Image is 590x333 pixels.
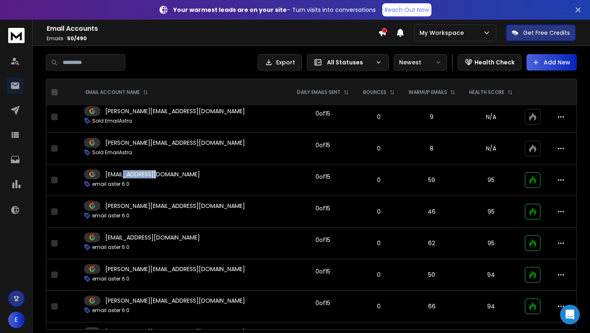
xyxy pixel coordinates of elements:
[467,144,515,153] p: N/A
[315,173,330,181] div: 0 of 15
[462,228,520,259] td: 95
[327,58,372,66] p: All Statuses
[385,6,429,14] p: Reach Out Now
[469,89,504,96] p: HEALTH SCORE
[315,236,330,244] div: 0 of 15
[315,141,330,149] div: 0 of 15
[92,307,129,314] p: email aster 6.0
[47,24,378,34] h1: Email Accounts
[315,204,330,212] div: 0 of 15
[526,54,577,71] button: Add New
[173,6,287,14] strong: Your warmest leads are on your site
[8,312,25,328] button: E
[105,139,245,147] p: [PERSON_NAME][EMAIL_ADDRESS][DOMAIN_NAME]
[315,109,330,118] div: 0 of 15
[361,176,397,184] p: 0
[382,3,431,16] a: Reach Out Now
[462,164,520,196] td: 95
[560,305,580,324] div: Open Intercom Messenger
[361,208,397,216] p: 0
[8,28,25,43] img: logo
[402,259,463,291] td: 50
[402,101,463,133] td: 9
[361,302,397,310] p: 0
[462,196,520,228] td: 95
[462,291,520,322] td: 94
[258,54,302,71] button: Export
[315,267,330,276] div: 0 of 15
[105,202,245,210] p: [PERSON_NAME][EMAIL_ADDRESS][DOMAIN_NAME]
[408,89,447,96] p: WARMUP EMAILS
[315,299,330,307] div: 0 of 15
[361,113,397,121] p: 0
[47,35,378,42] p: Emails :
[361,239,397,247] p: 0
[105,265,245,273] p: [PERSON_NAME][EMAIL_ADDRESS][DOMAIN_NAME]
[105,233,200,242] p: [EMAIL_ADDRESS][DOMAIN_NAME]
[363,89,386,96] p: BOUNCES
[467,113,515,121] p: N/A
[297,89,340,96] p: DAILY EMAILS SENT
[105,297,245,305] p: [PERSON_NAME][EMAIL_ADDRESS][DOMAIN_NAME]
[92,212,129,219] p: email aster 6.0
[92,276,129,282] p: email aster 6.0
[361,271,397,279] p: 0
[506,25,576,41] button: Get Free Credits
[462,259,520,291] td: 94
[402,164,463,196] td: 59
[361,144,397,153] p: 0
[402,228,463,259] td: 62
[420,29,467,37] p: My Workspace
[105,170,200,178] p: [EMAIL_ADDRESS][DOMAIN_NAME]
[92,149,132,156] p: Sold EmailAstra
[458,54,522,71] button: Health Check
[523,29,570,37] p: Get Free Credits
[92,118,132,124] p: Sold EmailAstra
[67,35,87,42] span: 50 / 490
[474,58,515,66] p: Health Check
[105,107,245,115] p: [PERSON_NAME][EMAIL_ADDRESS][DOMAIN_NAME]
[402,291,463,322] td: 66
[86,89,148,96] div: EMAIL ACCOUNT NAME
[92,244,129,251] p: email aster 6.0
[92,181,129,187] p: email aster 6.0
[402,133,463,164] td: 8
[394,54,447,71] button: Newest
[402,196,463,228] td: 46
[173,6,376,14] p: – Turn visits into conversations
